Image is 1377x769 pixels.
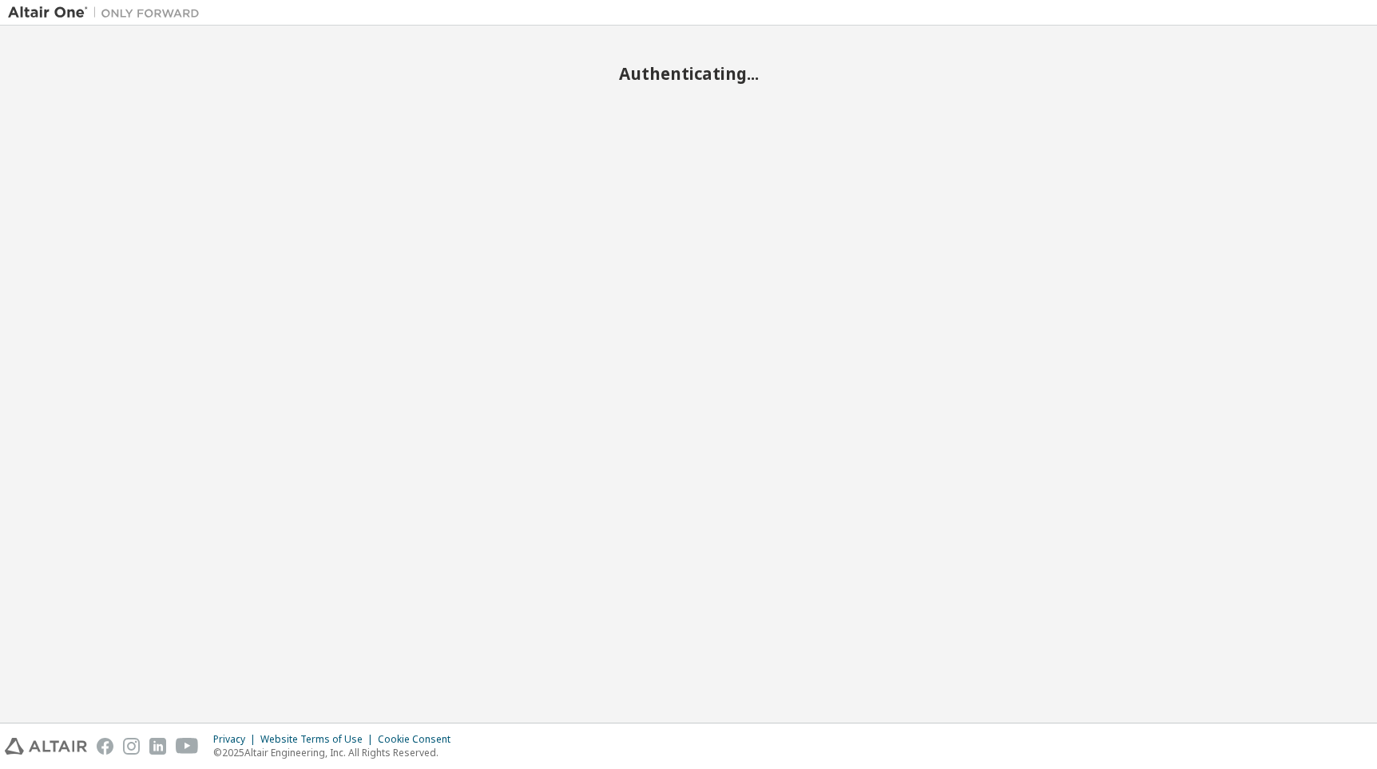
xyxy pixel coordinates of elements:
img: altair_logo.svg [5,738,87,755]
img: youtube.svg [176,738,199,755]
div: Cookie Consent [378,733,460,746]
h2: Authenticating... [8,63,1369,84]
img: instagram.svg [123,738,140,755]
img: linkedin.svg [149,738,166,755]
img: Altair One [8,5,208,21]
p: © 2025 Altair Engineering, Inc. All Rights Reserved. [213,746,460,759]
img: facebook.svg [97,738,113,755]
div: Privacy [213,733,260,746]
div: Website Terms of Use [260,733,378,746]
